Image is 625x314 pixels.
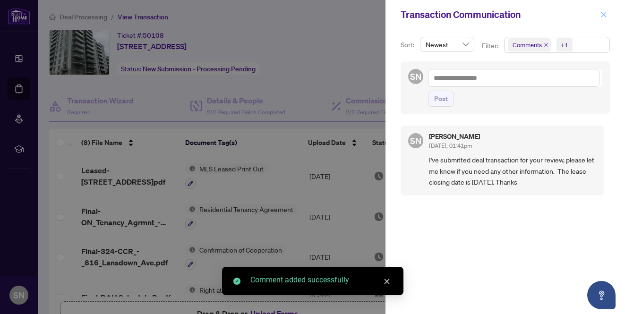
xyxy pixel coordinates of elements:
button: Post [428,91,454,107]
span: close [544,42,548,47]
p: Sort: [401,40,416,50]
div: Transaction Communication [401,8,598,22]
span: close [384,278,390,285]
span: check-circle [233,278,240,285]
span: Comments [513,40,542,50]
span: SN [410,70,421,83]
span: close [600,11,607,18]
button: Open asap [587,281,616,309]
p: Filter: [482,41,500,51]
a: Close [382,276,392,287]
h5: [PERSON_NAME] [429,133,480,140]
span: Newest [426,37,469,51]
span: Comments [508,38,551,51]
div: +1 [561,40,568,50]
div: Comment added successfully [250,274,392,286]
span: I've submitted deal transaction for your review, please let me know if you need any other informa... [429,154,597,187]
span: SN [410,134,421,147]
span: [DATE], 01:41pm [429,142,472,149]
